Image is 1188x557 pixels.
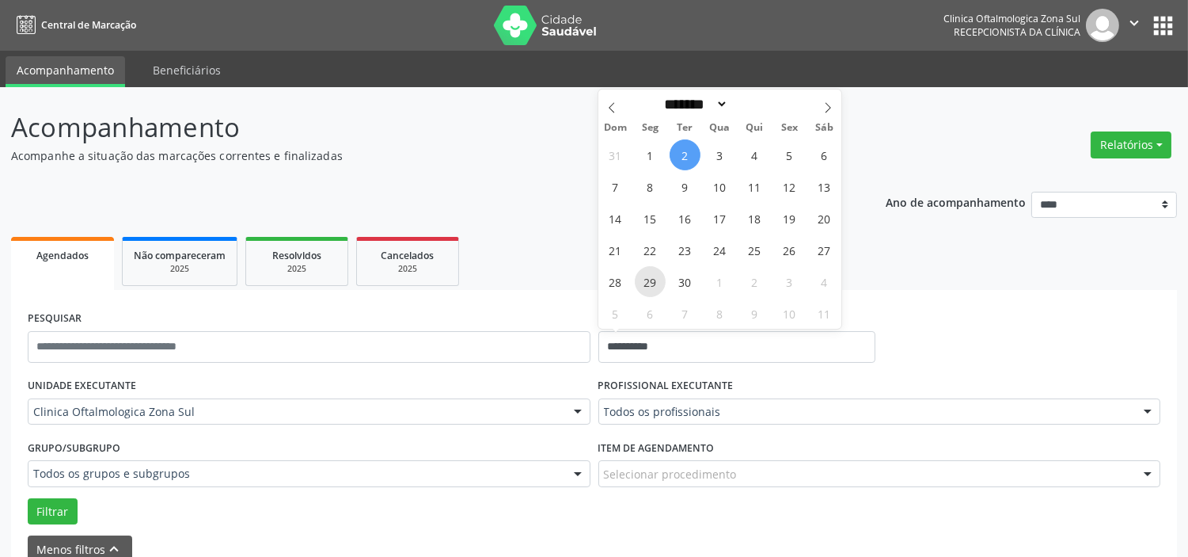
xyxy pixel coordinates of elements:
span: Setembro 10, 2025 [704,171,735,202]
span: Setembro 21, 2025 [600,235,631,265]
div: 2025 [134,263,226,275]
button: Filtrar [28,498,78,525]
span: Setembro 28, 2025 [600,266,631,297]
span: Setembro 27, 2025 [809,235,840,265]
button: Relatórios [1091,132,1171,158]
span: Outubro 2, 2025 [739,266,770,297]
span: Dom [598,123,633,133]
span: Setembro 17, 2025 [704,203,735,234]
span: Outubro 5, 2025 [600,298,631,329]
label: PESQUISAR [28,307,82,331]
a: Central de Marcação [11,12,136,38]
span: Selecionar procedimento [604,466,737,483]
a: Acompanhamento [6,56,125,87]
label: UNIDADE EXECUTANTE [28,374,136,399]
span: Setembro 16, 2025 [670,203,700,234]
span: Setembro 12, 2025 [774,171,805,202]
span: Setembro 26, 2025 [774,235,805,265]
span: Agendados [36,249,89,262]
span: Setembro 6, 2025 [809,139,840,170]
span: Setembro 14, 2025 [600,203,631,234]
span: Setembro 24, 2025 [704,235,735,265]
span: Outubro 3, 2025 [774,266,805,297]
span: Sáb [807,123,841,133]
span: Seg [633,123,668,133]
span: Setembro 22, 2025 [635,235,666,265]
p: Ano de acompanhamento [886,192,1026,212]
label: Item de agendamento [598,436,715,460]
label: PROFISSIONAL EXECUTANTE [598,374,734,399]
span: Sex [772,123,807,133]
span: Setembro 4, 2025 [739,139,770,170]
span: Clinica Oftalmologica Zona Sul [33,404,558,420]
span: Setembro 19, 2025 [774,203,805,234]
span: Outubro 9, 2025 [739,298,770,329]
span: Agosto 31, 2025 [600,139,631,170]
button: apps [1149,12,1177,40]
span: Setembro 25, 2025 [739,235,770,265]
span: Resolvidos [272,249,321,262]
span: Todos os grupos e subgrupos [33,466,558,482]
span: Outubro 1, 2025 [704,266,735,297]
span: Setembro 29, 2025 [635,266,666,297]
p: Acompanhamento [11,108,827,147]
select: Month [659,96,729,113]
span: Setembro 30, 2025 [670,266,700,297]
span: Outubro 10, 2025 [774,298,805,329]
span: Cancelados [381,249,435,262]
div: 2025 [368,263,447,275]
span: Qui [737,123,772,133]
span: Setembro 3, 2025 [704,139,735,170]
span: Setembro 2, 2025 [670,139,700,170]
p: Acompanhe a situação das marcações correntes e finalizadas [11,147,827,164]
span: Setembro 15, 2025 [635,203,666,234]
span: Setembro 7, 2025 [600,171,631,202]
span: Setembro 1, 2025 [635,139,666,170]
span: Setembro 18, 2025 [739,203,770,234]
span: Setembro 13, 2025 [809,171,840,202]
a: Beneficiários [142,56,232,84]
span: Todos os profissionais [604,404,1129,420]
input: Year [728,96,780,113]
label: Grupo/Subgrupo [28,436,120,460]
span: Recepcionista da clínica [954,25,1080,39]
span: Outubro 4, 2025 [809,266,840,297]
span: Setembro 5, 2025 [774,139,805,170]
span: Setembro 9, 2025 [670,171,700,202]
span: Setembro 20, 2025 [809,203,840,234]
span: Central de Marcação [41,18,136,32]
span: Setembro 8, 2025 [635,171,666,202]
span: Setembro 11, 2025 [739,171,770,202]
span: Outubro 8, 2025 [704,298,735,329]
div: Clinica Oftalmologica Zona Sul [943,12,1080,25]
img: img [1086,9,1119,42]
span: Ter [668,123,703,133]
span: Outubro 7, 2025 [670,298,700,329]
span: Qua [703,123,738,133]
button:  [1119,9,1149,42]
span: Outubro 6, 2025 [635,298,666,329]
span: Não compareceram [134,249,226,262]
span: Outubro 11, 2025 [809,298,840,329]
span: Setembro 23, 2025 [670,235,700,265]
div: 2025 [257,263,336,275]
i:  [1125,14,1143,32]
